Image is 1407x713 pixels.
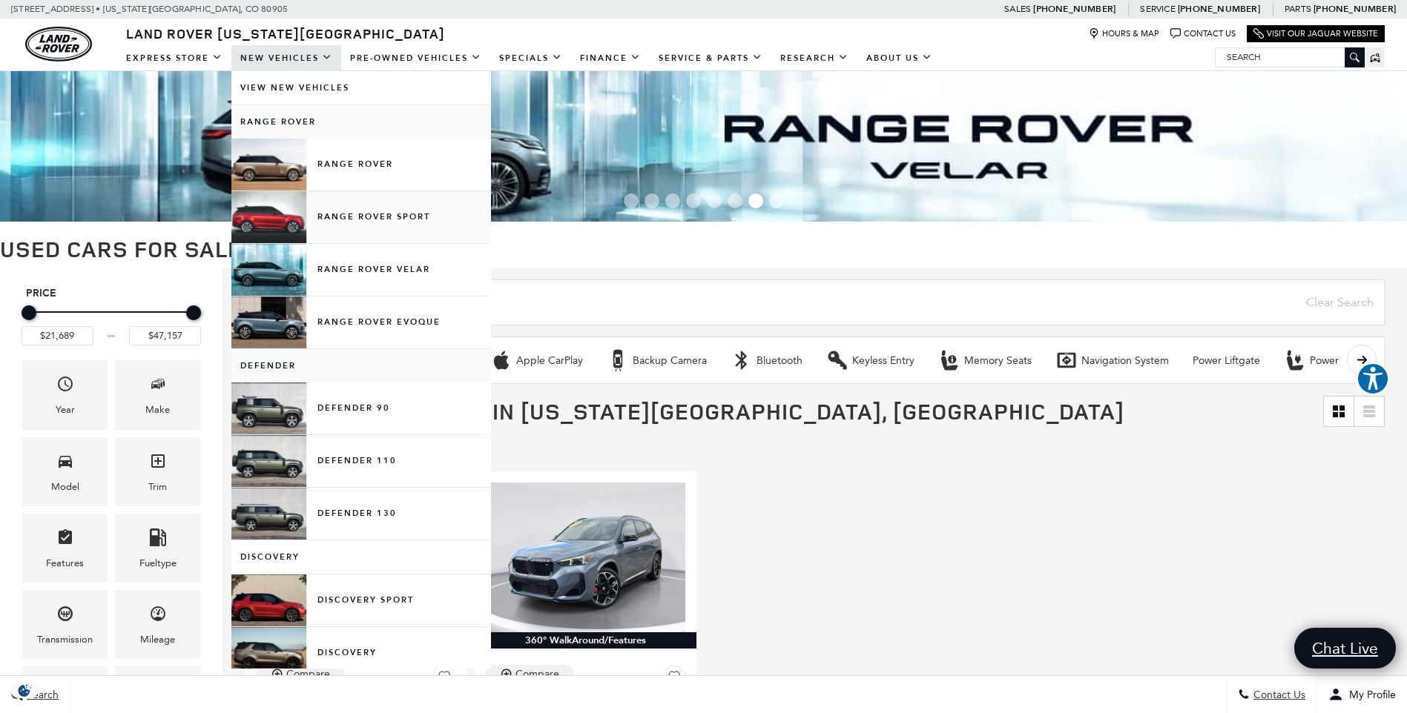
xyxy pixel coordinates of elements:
a: Defender [231,349,491,382]
a: Defender 90 [231,382,491,434]
span: 2 Vehicles for Sale in [US_STATE][GEOGRAPHIC_DATA], [GEOGRAPHIC_DATA] [245,396,1124,426]
a: Range Rover Velar [231,244,491,296]
a: Finance [571,45,650,71]
span: Trim [149,448,167,479]
button: Compare Vehicle [256,665,345,684]
a: [PHONE_NUMBER] [1033,3,1116,15]
div: TransmissionTransmission [22,590,108,659]
button: Save Vehicle [663,665,685,693]
button: Open user profile menu [1317,676,1407,713]
span: Contact Us [1250,689,1305,701]
span: Make [149,371,167,402]
span: My Profile [1343,689,1396,701]
a: Specials [490,45,571,71]
a: [PHONE_NUMBER] [1178,3,1260,15]
span: Land Rover [US_STATE][GEOGRAPHIC_DATA] [126,24,445,42]
div: ModelModel [22,437,108,506]
span: Go to slide 7 [748,193,763,208]
span: Year [56,371,74,402]
span: Mileage [149,601,167,631]
div: Power Liftgate [1193,354,1260,368]
a: Range Rover Sport [231,191,491,243]
button: Keyless EntryKeyless Entry [818,345,923,376]
span: Go to slide 1 [624,193,639,208]
div: Bluetooth [731,349,753,371]
a: New Vehicles [231,45,341,71]
span: Fueltype [149,525,167,555]
button: Compare Vehicle [485,665,574,684]
button: Power Liftgate [1184,345,1268,376]
div: Model [51,479,79,495]
a: Land Rover [US_STATE][GEOGRAPHIC_DATA] [117,24,454,42]
div: Backup Camera [607,349,629,371]
div: Power Seats [1284,349,1306,371]
img: 2024 BMW X1 M35i [485,482,685,632]
div: Navigation System [1081,354,1169,368]
div: Apple CarPlay [490,349,513,371]
div: Price [22,300,201,345]
button: Backup CameraBackup Camera [599,345,715,376]
div: YearYear [22,360,108,429]
a: Grid View [1324,397,1354,426]
button: Apple CarPlayApple CarPlay [482,345,591,376]
nav: Main Navigation [117,45,941,71]
div: Apple CarPlay [516,354,583,368]
a: Discovery [231,540,491,574]
span: Sales [1004,4,1031,14]
a: Defender 130 [231,488,491,540]
a: About Us [857,45,941,71]
span: Chat Live [1305,638,1385,658]
div: Keyless Entry [826,349,849,371]
img: Land Rover [25,27,92,62]
div: Minimum Price [22,305,36,320]
div: Memory Seats [964,354,1032,368]
a: EXPRESS STORE [117,45,231,71]
button: Power SeatsPower Seats [1276,345,1375,376]
span: Go to slide 4 [686,193,701,208]
h5: Price [26,287,197,300]
span: Features [56,525,74,555]
a: Research [771,45,857,71]
div: Transmission [37,631,93,648]
a: Service & Parts [650,45,771,71]
span: Model [56,448,74,479]
div: MileageMileage [115,590,200,659]
div: Navigation System [1055,349,1078,371]
a: Pre-Owned Vehicles [341,45,490,71]
a: [STREET_ADDRESS] • [US_STATE][GEOGRAPHIC_DATA], CO 80905 [11,4,288,14]
div: TrimTrim [115,437,200,506]
div: Bluetooth [757,354,803,368]
div: Year [56,402,75,418]
span: Transmission [56,601,74,631]
button: Navigation SystemNavigation System [1047,345,1177,376]
a: Defender 110 [231,435,491,487]
a: View New Vehicles [231,71,491,105]
div: Memory Seats [938,349,960,371]
div: 360° WalkAround/Features [474,632,696,649]
a: Contact Us [1170,28,1236,39]
div: Compare [286,668,330,681]
span: Service [1140,4,1175,14]
div: Maximum Price [186,305,201,320]
a: land-rover [25,27,92,62]
button: Memory SeatsMemory Seats [930,345,1040,376]
div: Mileage [140,631,175,648]
input: Minimum [22,326,93,345]
div: Compare [515,668,559,681]
span: Go to slide 8 [769,193,784,208]
a: Hours & Map [1089,28,1159,39]
input: Maximum [129,326,201,345]
a: Range Rover [231,139,491,190]
a: Chat Live [1294,628,1396,669]
a: Visit Our Jaguar Website [1253,28,1378,39]
div: Backup Camera [633,354,707,368]
section: Click to Open Cookie Consent Modal [7,683,42,698]
div: Features [46,555,84,571]
div: FeaturesFeatures [22,514,108,583]
a: Range Rover [231,105,491,139]
span: Go to slide 2 [645,193,659,208]
input: Search [1216,48,1364,66]
a: Discovery Sport [231,574,491,626]
button: scroll right [1347,345,1377,374]
div: Make [145,402,170,418]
